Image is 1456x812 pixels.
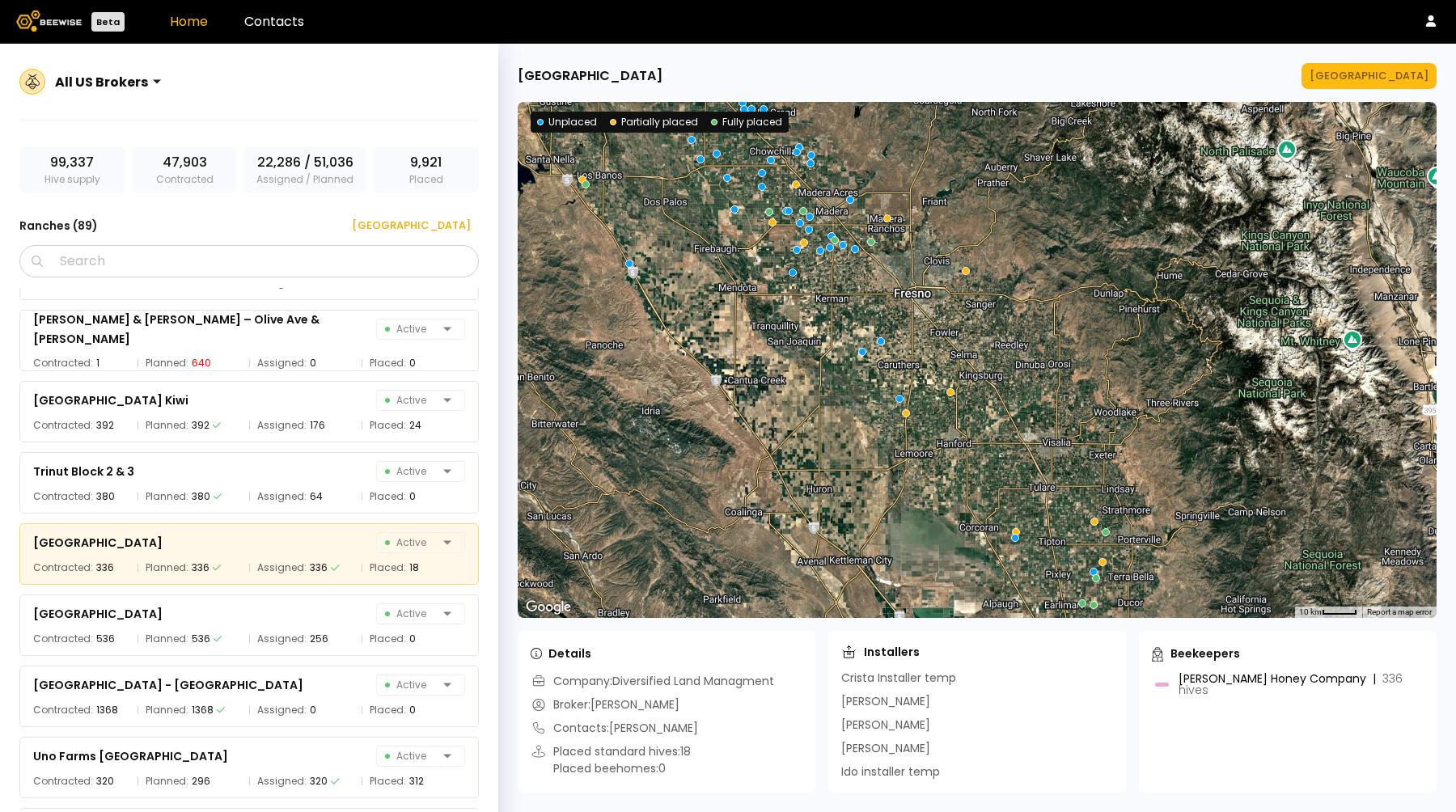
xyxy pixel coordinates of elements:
span: Planned: [146,702,188,718]
span: Planned: [146,488,188,505]
div: 0 [409,631,416,647]
span: Active [385,533,437,552]
span: 10 km [1299,607,1322,616]
div: [GEOGRAPHIC_DATA] [33,533,163,552]
span: Placed: [370,355,406,371]
button: [GEOGRAPHIC_DATA] [1302,63,1437,89]
div: [GEOGRAPHIC_DATA] Kiwi [33,391,188,410]
div: [GEOGRAPHIC_DATA] [33,604,163,624]
div: [GEOGRAPHIC_DATA] [1310,68,1428,84]
div: 380 [192,488,210,505]
div: Company: Diversified Land Managment [531,673,774,690]
span: Active [385,319,437,339]
div: 0 [409,355,416,371]
div: Unplaced [537,115,597,129]
span: Placed: [370,773,406,789]
span: 22,286 / 51,036 [257,153,353,172]
span: Active [385,391,437,410]
div: Contacts: [PERSON_NAME] [531,720,698,737]
span: Contracted: [33,355,93,371]
span: Placed: [370,560,406,576]
div: Beta [91,12,125,32]
div: Partially placed [610,115,698,129]
span: Placed: [370,488,406,505]
div: 392 [192,417,210,433]
div: 0 [409,488,416,505]
span: Contracted: [33,488,93,505]
div: 64 [310,488,323,505]
span: Assigned: [257,702,307,718]
div: [GEOGRAPHIC_DATA] - [GEOGRAPHIC_DATA] [33,675,303,695]
span: Placed: [370,417,406,433]
span: Assigned: [257,560,307,576]
div: Crista Installer temp [841,670,956,687]
div: 256 [310,631,328,647]
div: [PERSON_NAME] & [PERSON_NAME] – Olive Ave & [PERSON_NAME] [33,310,376,349]
div: [GEOGRAPHIC_DATA] [518,66,662,86]
a: Report a map error [1367,607,1432,616]
span: Planned: [146,355,188,371]
span: Contracted: [33,631,93,647]
div: 312 [409,773,424,789]
div: 640 [192,355,211,371]
div: Uno Farms [GEOGRAPHIC_DATA] [33,746,228,766]
span: Placed: [370,631,406,647]
div: 536 [192,631,210,647]
img: Google [522,597,575,618]
span: Assigned: [257,773,307,789]
div: 336 [310,560,328,576]
div: 18 [409,560,419,576]
span: Active [385,746,437,766]
div: [PERSON_NAME] [841,693,930,710]
div: 320 [310,773,328,789]
a: Open this area in Google Maps (opens a new window) [522,597,575,618]
div: 380 [96,488,115,505]
div: 336 [96,560,114,576]
span: Assigned: [257,355,307,371]
span: 336 hives [1179,670,1403,698]
span: Contracted: [33,560,93,576]
a: Contacts [244,12,304,31]
div: Broker: [PERSON_NAME] [531,696,679,713]
div: 1 [96,355,99,371]
div: [PERSON_NAME] [841,717,930,734]
button: Map scale: 10 km per 40 pixels [1294,607,1362,618]
button: [GEOGRAPHIC_DATA] [332,213,479,239]
div: Beekeepers [1152,645,1240,662]
span: Active [385,675,437,695]
div: [PERSON_NAME] [841,740,930,757]
span: Contracted: [33,417,93,433]
div: Fully placed [711,115,782,129]
h3: Ranches ( 89 ) [19,214,98,237]
span: 99,337 [50,153,94,172]
span: Planned: [146,417,188,433]
span: Assigned: [257,488,307,505]
div: Installers [841,644,920,660]
span: 9,921 [410,153,442,172]
span: Planned: [146,773,188,789]
div: Assigned / Planned [243,146,366,193]
span: Active [385,462,437,481]
span: Planned: [146,631,188,647]
img: Beewise logo [16,11,82,32]
span: Active [385,604,437,624]
div: 24 [409,417,421,433]
div: 1368 [96,702,118,718]
div: 0 [310,355,316,371]
div: 0 [409,702,416,718]
div: 176 [310,417,325,433]
div: | [1373,670,1376,687]
div: [GEOGRAPHIC_DATA] [341,218,471,234]
div: Placed standard hives: 18 Placed beehomes: 0 [531,743,691,777]
span: Contracted: [33,702,93,718]
div: [PERSON_NAME] Honey Company [1179,673,1420,696]
div: 336 [192,560,210,576]
span: Assigned: [257,417,307,433]
span: Placed: [370,702,406,718]
span: Contracted: [33,773,93,789]
div: Hive supply [19,146,125,193]
div: Ido installer temp [841,763,940,780]
div: Trinut Block 2 & 3 [33,462,134,481]
div: All US Brokers [55,72,148,92]
div: 392 [96,417,114,433]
